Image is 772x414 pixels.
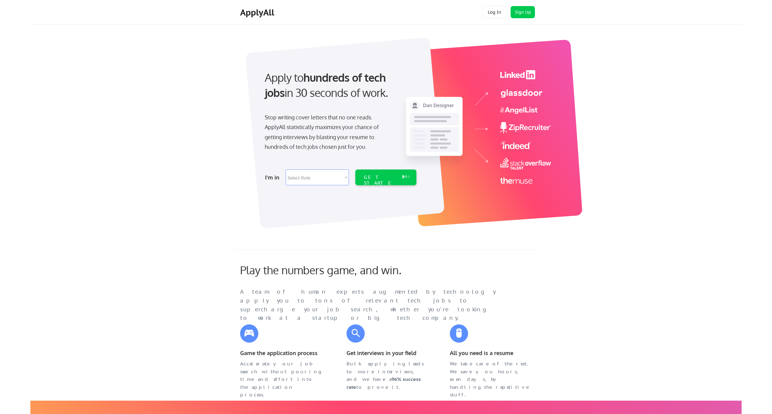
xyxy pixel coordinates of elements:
div: Play the numbers game, and win. [240,263,429,276]
div: Get interviews in your field [346,349,429,358]
button: Sign Up [511,6,535,18]
div: A team of human experts augmented by technology apply you to tons of relevant tech jobs to superc... [240,288,508,323]
div: ApplyAll [240,7,276,18]
div: All you need is a resume [450,349,532,358]
div: Bulk applying leads to more interviews, and we have a to prove it. [346,360,429,391]
div: I'm in [265,173,282,182]
div: We take care of the rest. We save you hours, even days, by handling the repetitive stuff. [450,360,532,399]
strong: 96% success rate [346,376,422,390]
div: Stop writing cover letters that no one reads. ApplyAll statistically maximizes your chance of get... [265,112,390,152]
strong: hundreds of tech jobs [265,70,388,99]
div: GET STARTED [364,174,396,192]
div: Accelerate your job search without pouring time and effort into the application process. [240,360,322,399]
div: Apply to in 30 seconds of work. [265,70,414,101]
button: Log In [482,6,507,18]
div: Game the application process [240,349,322,358]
